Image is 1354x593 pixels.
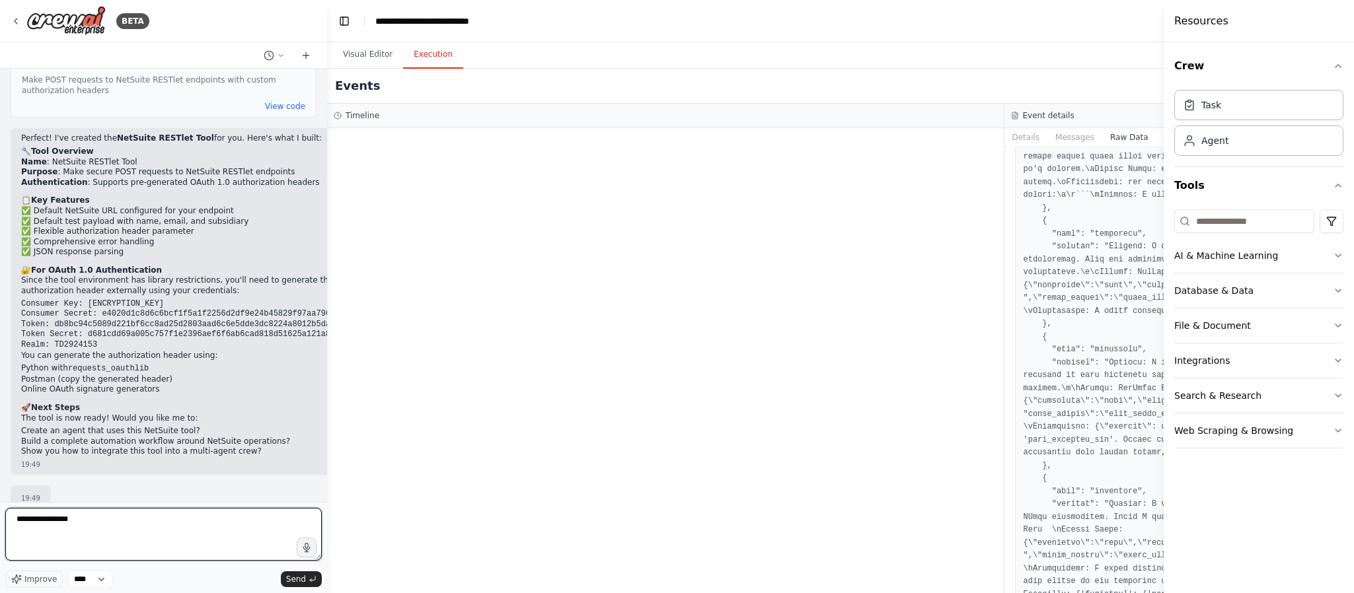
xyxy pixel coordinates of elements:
li: ✅ Comprehensive error handling [21,237,406,248]
span: Improve [24,574,57,584]
li: : Supports pre-generated OAuth 1.0 authorization headers [21,178,406,188]
h2: 🔐 [21,265,406,276]
button: Search & Research [1174,378,1343,413]
div: Tools [1174,204,1343,459]
p: Perfect! I've created the for you. Here's what I built: [21,133,406,144]
button: Integrations [1174,343,1343,378]
div: 19:49 [21,460,406,470]
strong: NetSuite RESTlet Tool [117,133,214,143]
button: Execution [403,41,463,69]
p: Since the tool environment has library restrictions, you'll need to generate the OAuth 1.0 author... [21,275,406,296]
strong: Key Features [31,195,90,205]
code: Consumer Key: [ENCRYPTION_KEY] Consumer Secret: e4020d1c8d6c6bcf1f5a1f2256d2df9e24b45829f97aa7967... [21,299,406,349]
button: Visual Editor [332,41,403,69]
button: Database & Data [1174,273,1343,308]
img: Logo [26,6,106,36]
span: Send [286,574,306,584]
button: Switch to previous chat [258,48,290,63]
li: : NetSuite RESTlet Tool [21,157,406,168]
li: ✅ Flexible authorization header parameter [21,227,406,237]
li: Online OAuth signature generators [21,384,406,395]
p: The tool is now ready! Would you like me to: [21,413,406,424]
div: Crew [1174,85,1343,166]
button: Improve [5,571,63,588]
li: ✅ Default NetSuite URL configured for your endpoint [21,206,406,217]
h2: 📋 [21,195,406,206]
h2: 🚀 [21,403,406,413]
button: Crew [1174,48,1343,85]
li: Show you how to integrate this tool into a multi-agent crew? [21,446,406,457]
button: Raw Data [1102,128,1156,147]
button: Click to speak your automation idea [297,538,317,557]
strong: Next Steps [31,403,80,412]
li: ✅ JSON response parsing [21,247,406,258]
h3: Timeline [346,110,379,121]
code: requests_oauthlib [68,364,149,373]
button: Start a new chat [295,48,317,63]
strong: For OAuth 1.0 Authentication [31,265,162,275]
button: Send [281,571,322,587]
li: ✅ Default test payload with name, email, and subsidiary [21,217,406,227]
li: : Make secure POST requests to NetSuite RESTlet endpoints [21,167,406,178]
p: You can generate the authorization header using: [21,351,406,361]
li: Python with [21,363,406,374]
li: Postman (copy the generated header) [21,374,406,385]
nav: breadcrumb [375,15,495,28]
div: BETA [116,13,149,29]
button: Details [1004,128,1048,147]
li: Build a complete automation workflow around NetSuite operations? [21,436,406,447]
li: Create an agent that uses this NetSuite tool? [21,426,406,436]
strong: Name [21,157,47,166]
button: File & Document [1174,308,1343,343]
button: Messages [1047,128,1102,147]
div: Make POST requests to NetSuite RESTlet endpoints with custom authorization headers [22,75,305,96]
strong: Authentication [21,178,88,187]
h2: Events [335,77,380,95]
button: View code [265,101,305,112]
button: Tools [1174,167,1343,204]
h4: Resources [1174,13,1228,29]
div: Task [1201,98,1221,112]
button: AI & Machine Learning [1174,238,1343,273]
strong: Tool Overview [31,147,94,156]
strong: Purpose [21,167,57,176]
button: Hide left sidebar [335,12,354,30]
button: Web Scraping & Browsing [1174,413,1343,448]
div: 19:49 [21,493,40,503]
h2: 🔧 [21,147,406,157]
h3: Event details [1023,110,1074,121]
div: Agent [1201,134,1228,147]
